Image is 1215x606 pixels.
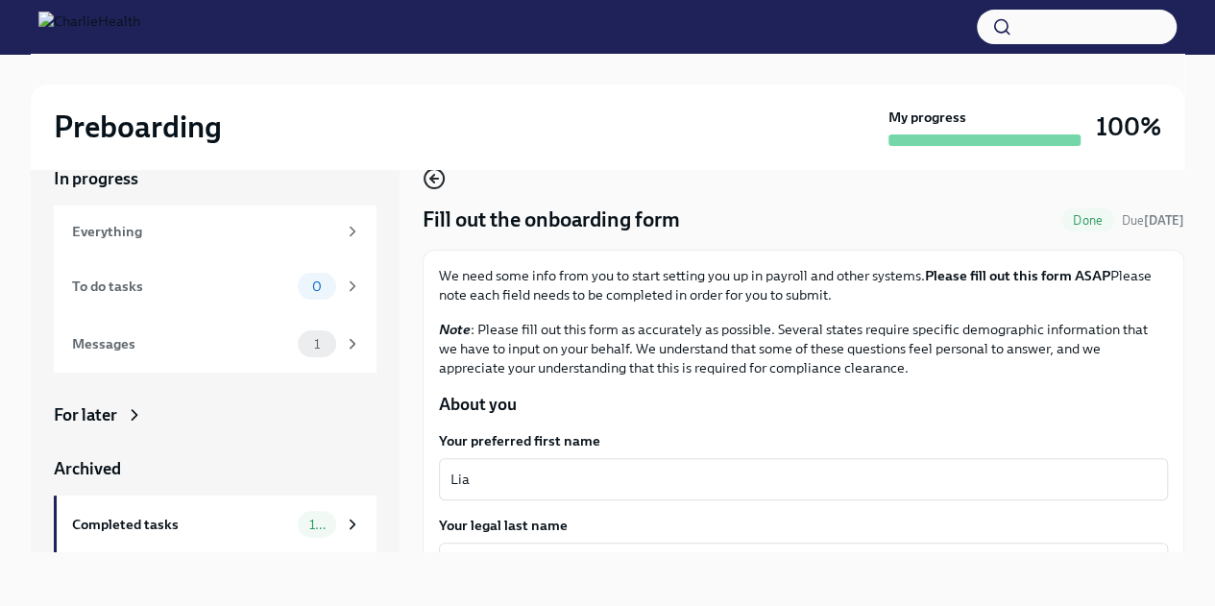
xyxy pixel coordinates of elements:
span: 0 [301,279,333,294]
img: CharlieHealth [38,12,140,42]
a: Messages1 [54,315,377,373]
span: 10 [298,518,336,532]
span: July 25th, 2025 08:00 [1122,211,1184,230]
div: To do tasks [72,276,290,297]
span: Done [1061,213,1114,228]
div: Completed tasks [72,514,290,535]
a: Completed tasks10 [54,496,377,553]
span: Due [1122,213,1184,228]
label: Your preferred first name [439,431,1168,450]
strong: My progress [888,108,966,127]
textarea: Lia [450,468,1156,491]
div: Messages [72,333,290,354]
span: 1 [303,337,331,351]
h3: 100% [1096,109,1161,144]
h2: Preboarding [54,108,222,146]
p: About you [439,393,1168,416]
a: In progress [54,167,377,190]
a: To do tasks0 [54,257,377,315]
div: For later [54,403,117,426]
p: We need some info from you to start setting you up in payroll and other systems. Please note each... [439,266,1168,304]
p: : Please fill out this form as accurately as possible. Several states require specific demographi... [439,320,1168,377]
div: Everything [72,221,336,242]
a: Archived [54,457,377,480]
strong: [DATE] [1144,213,1184,228]
label: Your legal last name [439,516,1168,535]
strong: Please fill out this form ASAP [925,267,1110,284]
a: For later [54,403,377,426]
strong: Note [439,321,471,338]
a: Everything [54,206,377,257]
h4: Fill out the onboarding form [423,206,680,234]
